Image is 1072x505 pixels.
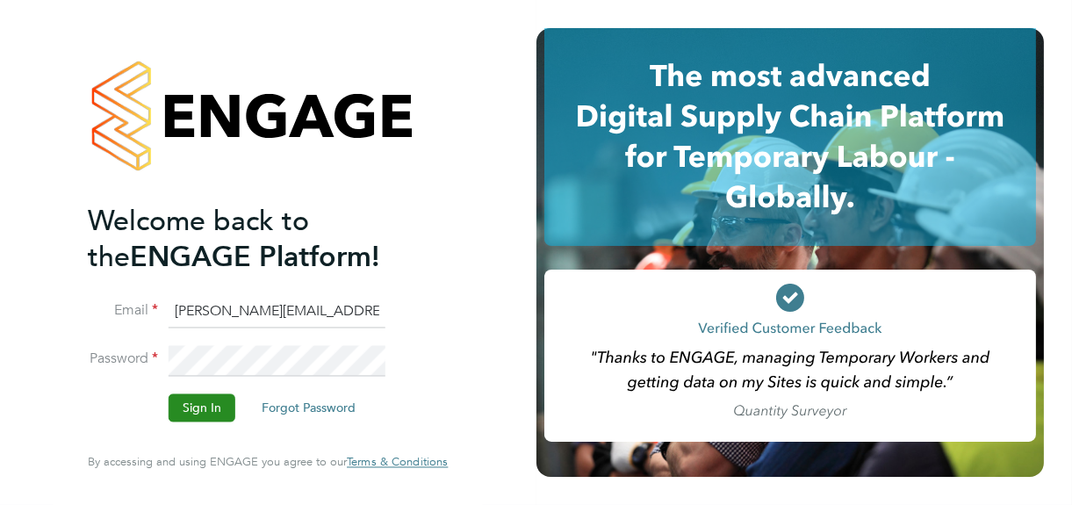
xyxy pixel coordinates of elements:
[248,394,370,422] button: Forgot Password
[88,204,309,274] span: Welcome back to the
[169,296,385,328] input: Enter your work email...
[88,455,448,470] span: By accessing and using ENGAGE you agree to our
[88,350,158,369] label: Password
[347,455,448,470] span: Terms & Conditions
[88,301,158,320] label: Email
[347,456,448,470] a: Terms & Conditions
[88,203,430,275] h2: ENGAGE Platform!
[169,394,235,422] button: Sign In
